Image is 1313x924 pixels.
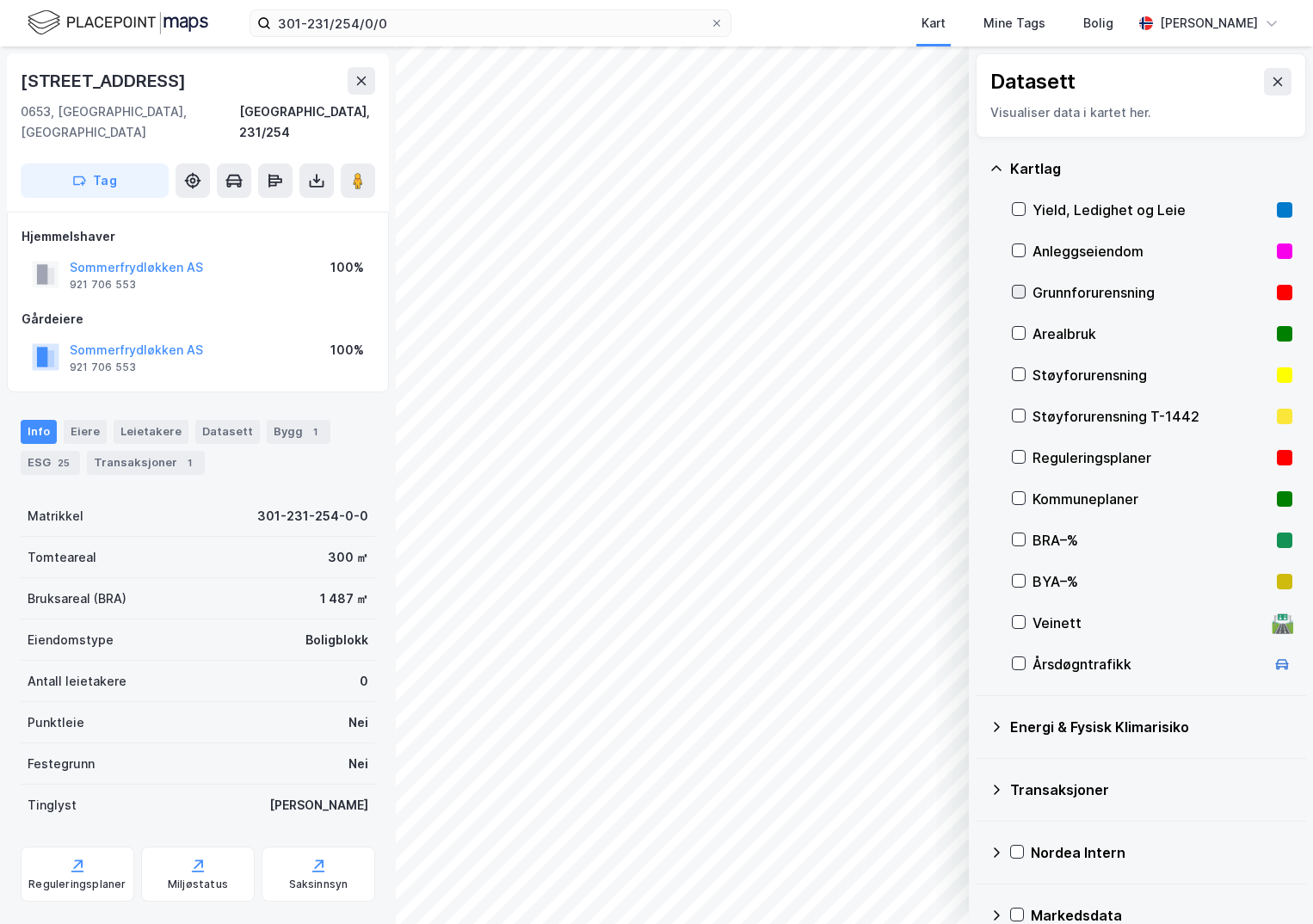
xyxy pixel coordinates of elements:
div: [PERSON_NAME] [1160,13,1258,34]
div: Mine Tags [983,13,1045,34]
div: Bolig [1083,13,1113,34]
div: Eiere [64,420,107,444]
div: Visualiser data i kartet her. [990,102,1291,123]
div: Boligblokk [305,630,368,650]
div: Tinglyst [28,795,77,816]
div: Støyforurensning T-1442 [1033,406,1270,427]
div: [GEOGRAPHIC_DATA], 231/254 [239,102,375,143]
div: Reguleringsplaner [28,878,126,891]
div: 0653, [GEOGRAPHIC_DATA], [GEOGRAPHIC_DATA] [21,102,239,143]
div: Energi & Fysisk Klimarisiko [1010,717,1292,737]
div: Nei [348,754,368,774]
div: [STREET_ADDRESS] [21,67,189,95]
div: Tomteareal [28,547,96,568]
div: 1 487 ㎡ [320,588,368,609]
div: Støyforurensning [1033,365,1270,385]
img: logo.f888ab2527a4732fd821a326f86c7f29.svg [28,8,208,38]
div: Eiendomstype [28,630,114,650]
div: Transaksjoner [1010,779,1292,800]
div: Miljøstatus [168,878,228,891]
div: Kommuneplaner [1033,489,1270,509]
button: Tag [21,163,169,198]
div: Veinett [1033,613,1265,633]
div: 25 [54,454,73,471]
div: Kartlag [1010,158,1292,179]
div: Nordea Intern [1031,842,1292,863]
div: Leietakere [114,420,188,444]
div: Matrikkel [28,506,83,527]
div: Bygg [267,420,330,444]
div: 300 ㎡ [328,547,368,568]
div: Anleggseiendom [1033,241,1270,262]
iframe: Chat Widget [1227,841,1313,924]
div: 1 [181,454,198,471]
div: Arealbruk [1033,323,1270,344]
div: Gårdeiere [22,309,374,330]
div: 0 [360,671,368,692]
div: BRA–% [1033,530,1270,551]
div: Transaksjoner [87,451,205,475]
div: Datasett [195,420,260,444]
div: Grunnforurensning [1033,282,1270,303]
div: Årsdøgntrafikk [1033,654,1265,675]
div: Antall leietakere [28,671,126,692]
div: Reguleringsplaner [1033,447,1270,468]
div: Info [21,420,57,444]
div: Datasett [990,68,1076,95]
div: 1 [306,423,324,440]
div: BYA–% [1033,571,1270,592]
div: 921 706 553 [70,360,136,374]
div: Festegrunn [28,754,95,774]
div: 921 706 553 [70,278,136,292]
div: Bruksareal (BRA) [28,588,126,609]
div: [PERSON_NAME] [269,795,368,816]
div: Saksinnsyn [289,878,348,891]
div: Yield, Ledighet og Leie [1033,200,1270,220]
div: ESG [21,451,80,475]
div: Punktleie [28,712,84,733]
div: Nei [348,712,368,733]
div: Hjemmelshaver [22,226,374,247]
div: 100% [330,340,364,360]
input: Søk på adresse, matrikkel, gårdeiere, leietakere eller personer [271,10,710,36]
div: 301-231-254-0-0 [257,506,368,527]
div: Kart [922,13,946,34]
div: 🛣️ [1271,612,1294,634]
div: 100% [330,257,364,278]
